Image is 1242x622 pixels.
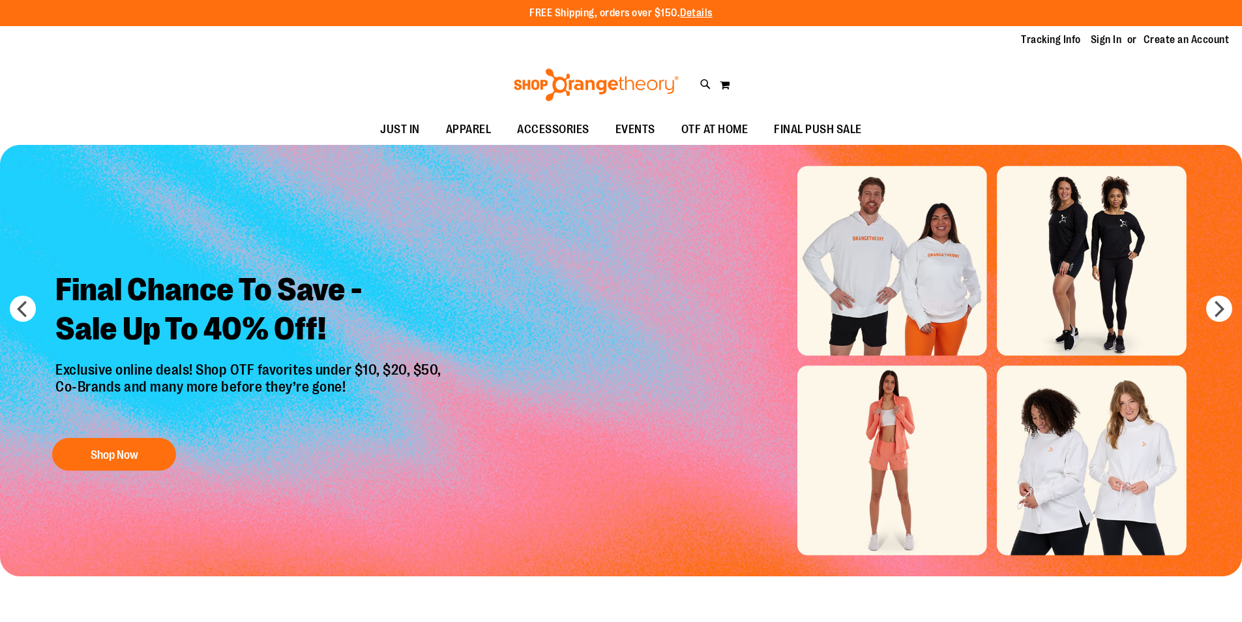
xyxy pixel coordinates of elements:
[615,115,655,144] span: EVENTS
[46,362,454,426] p: Exclusive online deals! Shop OTF favorites under $10, $20, $50, Co-Brands and many more before th...
[517,115,589,144] span: ACCESSORIES
[10,296,36,322] button: prev
[1021,33,1081,47] a: Tracking Info
[512,69,681,101] img: Shop Orangetheory
[1091,33,1122,47] a: Sign In
[52,438,176,471] button: Shop Now
[680,7,713,19] a: Details
[446,115,492,144] span: APPAREL
[46,260,454,362] h2: Final Chance To Save - Sale Up To 40% Off!
[380,115,420,144] span: JUST IN
[529,6,713,21] p: FREE Shipping, orders over $150.
[1206,296,1232,322] button: next
[1144,33,1230,47] a: Create an Account
[774,115,862,144] span: FINAL PUSH SALE
[681,115,748,144] span: OTF AT HOME
[46,260,454,478] a: Final Chance To Save -Sale Up To 40% Off! Exclusive online deals! Shop OTF favorites under $10, $...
